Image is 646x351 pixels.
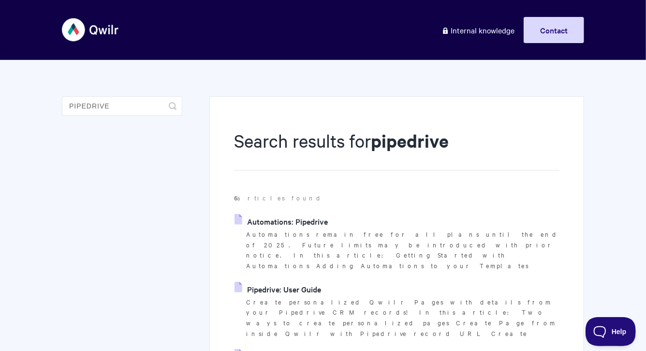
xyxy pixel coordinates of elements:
p: Automations remain free for all plans until the end of 2025. Future limits may be introduced with... [246,229,559,271]
p: articles found [234,193,559,203]
a: Contact [524,17,584,43]
strong: pipedrive [371,129,449,153]
a: Internal knowledge [434,17,522,43]
input: Search [62,96,182,116]
a: Pipedrive: User Guide [235,282,321,296]
p: Create personalized Qwilr Pages with details from your Pipedrive CRM records! In this article: Tw... [246,297,559,339]
strong: 6 [234,193,237,202]
a: Automations: Pipedrive [235,214,328,229]
img: Qwilr Help Center [62,12,119,48]
iframe: Toggle Customer Support [586,317,636,346]
h1: Search results for [234,128,559,170]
